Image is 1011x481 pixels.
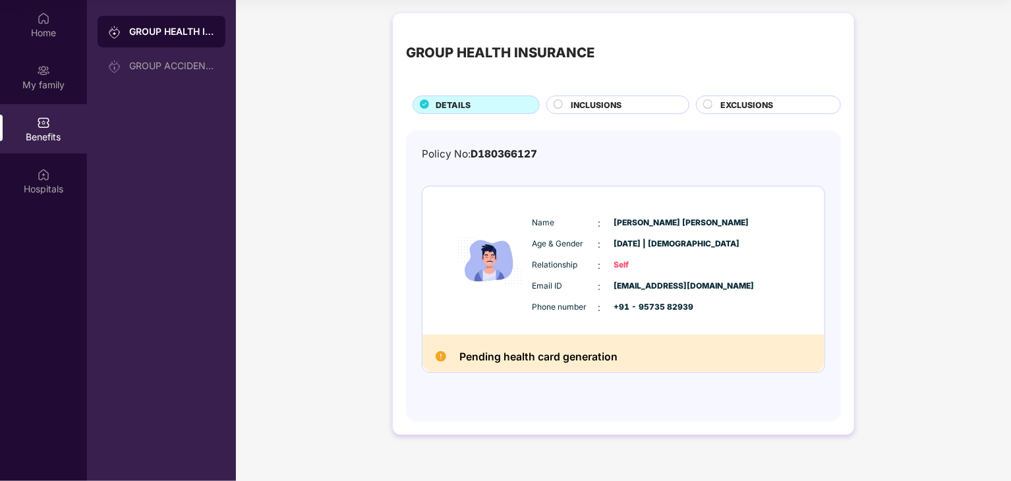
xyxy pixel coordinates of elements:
[450,202,529,319] img: icon
[614,259,680,271] span: Self
[598,300,601,315] span: :
[471,148,537,160] span: D180366127
[406,42,594,63] div: GROUP HEALTH INSURANCE
[598,237,601,252] span: :
[598,258,601,273] span: :
[108,26,121,39] img: svg+xml;base64,PHN2ZyB3aWR0aD0iMjAiIGhlaWdodD0iMjAiIHZpZXdCb3g9IjAgMCAyMCAyMCIgZmlsbD0ibm9uZSIgeG...
[533,238,598,250] span: Age & Gender
[37,168,50,181] img: svg+xml;base64,PHN2ZyBpZD0iSG9zcGl0YWxzIiB4bWxucz0iaHR0cDovL3d3dy53My5vcmcvMjAwMC9zdmciIHdpZHRoPS...
[436,99,471,111] span: DETAILS
[459,348,618,366] h2: Pending health card generation
[436,351,446,362] img: Pending
[614,280,680,293] span: [EMAIL_ADDRESS][DOMAIN_NAME]
[533,217,598,229] span: Name
[37,116,50,129] img: svg+xml;base64,PHN2ZyBpZD0iQmVuZWZpdHMiIHhtbG5zPSJodHRwOi8vd3d3LnczLm9yZy8yMDAwL3N2ZyIgd2lkdGg9Ij...
[614,301,680,314] span: +91 - 95735 82939
[37,12,50,25] img: svg+xml;base64,PHN2ZyBpZD0iSG9tZSIgeG1sbnM9Imh0dHA6Ly93d3cudzMub3JnLzIwMDAvc3ZnIiB3aWR0aD0iMjAiIG...
[129,25,215,38] div: GROUP HEALTH INSURANCE
[108,60,121,73] img: svg+xml;base64,PHN2ZyB3aWR0aD0iMjAiIGhlaWdodD0iMjAiIHZpZXdCb3g9IjAgMCAyMCAyMCIgZmlsbD0ibm9uZSIgeG...
[598,279,601,294] span: :
[533,280,598,293] span: Email ID
[533,259,598,271] span: Relationship
[422,146,537,162] div: Policy No:
[37,64,50,77] img: svg+xml;base64,PHN2ZyB3aWR0aD0iMjAiIGhlaWdodD0iMjAiIHZpZXdCb3g9IjAgMCAyMCAyMCIgZmlsbD0ibm9uZSIgeG...
[533,301,598,314] span: Phone number
[571,99,621,111] span: INCLUSIONS
[129,61,215,71] div: GROUP ACCIDENTAL INSURANCE
[598,216,601,231] span: :
[614,238,680,250] span: [DATE] | [DEMOGRAPHIC_DATA]
[720,99,773,111] span: EXCLUSIONS
[614,217,680,229] span: [PERSON_NAME] [PERSON_NAME]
